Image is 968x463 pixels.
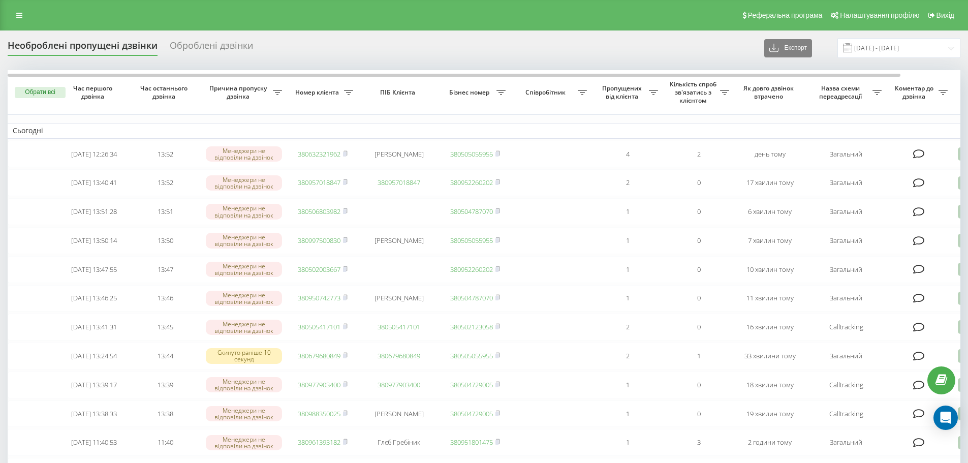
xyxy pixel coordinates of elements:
[298,438,340,447] a: 380961393182
[206,435,282,450] div: Менеджери не відповіли на дзвінок
[206,348,282,363] div: Скинуто раніше 10 секунд
[734,256,805,283] td: 10 хвилин тому
[805,285,887,312] td: Загальний
[592,314,663,341] td: 2
[805,198,887,225] td: Загальний
[592,343,663,369] td: 2
[592,372,663,398] td: 1
[450,322,493,331] a: 380502123058
[840,11,919,19] span: Налаштування профілю
[663,256,734,283] td: 0
[805,169,887,196] td: Загальний
[298,149,340,159] a: 380632321962
[206,406,282,421] div: Менеджери не відповіли на дзвінок
[58,372,130,398] td: [DATE] 13:39:17
[734,429,805,456] td: 2 години тому
[378,351,420,360] a: 380679680849
[358,400,440,427] td: [PERSON_NAME]
[450,178,493,187] a: 380952260202
[592,141,663,168] td: 4
[663,400,734,427] td: 0
[358,227,440,254] td: [PERSON_NAME]
[734,169,805,196] td: 17 хвилин тому
[450,149,493,159] a: 380505055955
[592,169,663,196] td: 2
[130,169,201,196] td: 13:52
[130,429,201,456] td: 11:40
[378,380,420,389] a: 380977903400
[450,236,493,245] a: 380505055955
[206,204,282,219] div: Менеджери не відповіли на дзвінок
[358,429,440,456] td: Глєб Гребіник
[805,314,887,341] td: Calltracking
[933,406,958,430] div: Open Intercom Messenger
[805,256,887,283] td: Загальний
[206,377,282,392] div: Менеджери не відповіли на дзвінок
[516,88,578,97] span: Співробітник
[15,87,66,98] button: Обрати всі
[58,429,130,456] td: [DATE] 11:40:53
[742,84,797,100] span: Як довго дзвінок втрачено
[138,84,193,100] span: Час останнього дзвінка
[378,322,420,331] a: 380505417101
[592,429,663,456] td: 1
[810,84,872,100] span: Назва схеми переадресації
[298,293,340,302] a: 380950742773
[130,227,201,254] td: 13:50
[668,80,720,104] span: Кількість спроб зв'язатись з клієнтом
[130,343,201,369] td: 13:44
[367,88,431,97] span: ПІБ Клієнта
[298,351,340,360] a: 380679680849
[298,409,340,418] a: 380988350025
[206,262,282,277] div: Менеджери не відповіли на дзвінок
[748,11,823,19] span: Реферальна програма
[58,198,130,225] td: [DATE] 13:51:28
[805,227,887,254] td: Загальний
[805,400,887,427] td: Calltracking
[170,40,253,56] div: Оброблені дзвінки
[592,285,663,312] td: 1
[58,227,130,254] td: [DATE] 13:50:14
[298,380,340,389] a: 380977903400
[805,141,887,168] td: Загальний
[292,88,344,97] span: Номер клієнта
[663,372,734,398] td: 0
[663,141,734,168] td: 2
[892,84,939,100] span: Коментар до дзвінка
[734,227,805,254] td: 7 хвилин тому
[358,141,440,168] td: [PERSON_NAME]
[58,141,130,168] td: [DATE] 12:26:34
[450,265,493,274] a: 380952260202
[663,169,734,196] td: 0
[378,178,420,187] a: 380957018847
[130,285,201,312] td: 13:46
[298,236,340,245] a: 380997500830
[8,40,158,56] div: Необроблені пропущені дзвінки
[130,256,201,283] td: 13:47
[734,400,805,427] td: 19 хвилин тому
[298,178,340,187] a: 380957018847
[58,285,130,312] td: [DATE] 13:46:25
[663,343,734,369] td: 1
[734,285,805,312] td: 11 хвилин тому
[298,322,340,331] a: 380505417101
[206,84,273,100] span: Причина пропуску дзвінка
[130,141,201,168] td: 13:52
[734,198,805,225] td: 6 хвилин тому
[445,88,496,97] span: Бізнес номер
[734,372,805,398] td: 18 хвилин тому
[936,11,954,19] span: Вихід
[592,227,663,254] td: 1
[58,343,130,369] td: [DATE] 13:24:54
[805,372,887,398] td: Calltracking
[663,429,734,456] td: 3
[597,84,649,100] span: Пропущених від клієнта
[298,207,340,216] a: 380506803982
[298,265,340,274] a: 380502003667
[450,380,493,389] a: 380504729005
[130,198,201,225] td: 13:51
[663,227,734,254] td: 0
[58,256,130,283] td: [DATE] 13:47:55
[663,314,734,341] td: 0
[206,146,282,162] div: Менеджери не відповіли на дзвінок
